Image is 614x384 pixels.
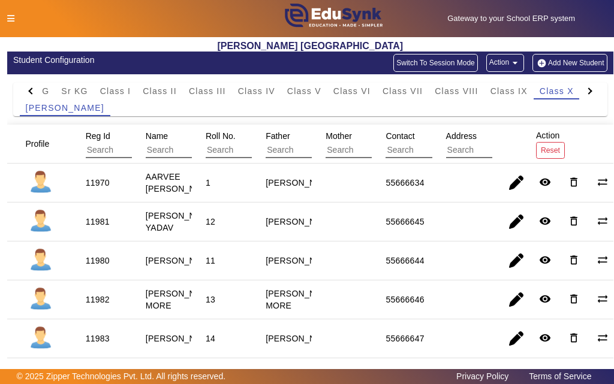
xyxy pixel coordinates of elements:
[435,87,478,95] span: Class VIII
[540,87,574,95] span: Class X
[597,293,609,305] mat-icon: sync_alt
[26,104,104,112] span: [PERSON_NAME]
[535,58,548,68] img: add-new-student.png
[238,87,275,95] span: Class IV
[490,87,528,95] span: Class IX
[26,323,56,353] img: profile.png
[206,131,236,141] span: Roll No.
[261,125,388,162] div: Father
[206,332,215,344] div: 14
[539,332,551,344] mat-icon: remove_red_eye
[597,215,609,227] mat-icon: sync_alt
[86,216,110,228] div: 11981
[26,139,50,149] span: Profile
[568,254,580,266] mat-icon: delete_outline
[86,255,110,267] div: 11980
[146,172,216,193] staff-with-status: AARVEE [PERSON_NAME]
[568,215,580,227] mat-icon: delete_outline
[381,125,508,162] div: Contact
[146,131,168,141] span: Name
[189,87,226,95] span: Class III
[201,125,328,162] div: Roll No.
[266,255,336,267] div: [PERSON_NAME]
[536,142,565,158] button: Reset
[333,87,371,95] span: Class VI
[523,368,597,384] a: Terms of Service
[386,294,424,306] div: 55666646
[568,176,580,188] mat-icon: delete_outline
[266,131,290,141] span: Father
[386,131,414,141] span: Contact
[22,133,65,155] div: Profile
[7,40,614,52] h2: [PERSON_NAME] [GEOGRAPHIC_DATA]
[100,87,131,95] span: Class I
[206,177,210,189] div: 1
[86,332,110,344] div: 11983
[321,125,448,162] div: Mother
[266,143,373,158] input: Search
[597,332,609,344] mat-icon: sync_alt
[26,168,56,198] img: profile.png
[13,54,304,66] div: Student Configuration
[17,370,226,383] p: © 2025 Zipper Technologies Pvt. Ltd. All rights reserved.
[206,255,215,267] div: 11
[86,143,193,158] input: Search
[61,87,88,95] span: Sr KG
[206,143,313,158] input: Search
[539,293,551,305] mat-icon: remove_red_eye
[82,125,208,162] div: Reg Id
[206,294,215,306] div: 13
[326,131,352,141] span: Mother
[26,246,56,276] img: profile.png
[568,293,580,305] mat-icon: delete_outline
[143,87,177,95] span: Class II
[597,176,609,188] mat-icon: sync_alt
[386,332,424,344] div: 55666647
[142,125,268,162] div: Name
[146,211,216,232] staff-with-status: [PERSON_NAME] YADAV
[539,215,551,227] mat-icon: remove_red_eye
[386,216,424,228] div: 55666645
[266,288,336,312] div: [PERSON_NAME] MORE
[266,216,336,228] div: [PERSON_NAME]
[509,57,521,69] mat-icon: arrow_drop_down
[446,131,477,141] span: Address
[532,54,607,72] button: Add New Student
[146,256,216,265] staff-with-status: [PERSON_NAME]
[146,334,216,343] staff-with-status: [PERSON_NAME]
[326,143,433,158] input: Search
[393,54,478,72] button: Switch To Session Mode
[386,143,493,158] input: Search
[568,332,580,344] mat-icon: delete_outline
[383,87,423,95] span: Class VII
[416,14,607,23] h5: Gateway to your School ERP system
[486,54,524,72] button: Action
[146,289,216,310] staff-with-status: [PERSON_NAME] MORE
[539,176,551,188] mat-icon: remove_red_eye
[86,294,110,306] div: 11982
[206,216,215,228] div: 12
[386,255,424,267] div: 55666644
[442,125,568,162] div: Address
[266,177,336,189] div: [PERSON_NAME]
[446,143,553,158] input: Search
[532,125,569,162] div: Action
[266,332,336,344] div: [PERSON_NAME]
[539,254,551,266] mat-icon: remove_red_eye
[450,368,514,384] a: Privacy Policy
[26,285,56,315] img: profile.png
[86,177,110,189] div: 11970
[386,177,424,189] div: 55666634
[146,143,253,158] input: Search
[86,131,110,141] span: Reg Id
[287,87,321,95] span: Class V
[26,207,56,237] img: profile.png
[597,254,609,266] mat-icon: sync_alt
